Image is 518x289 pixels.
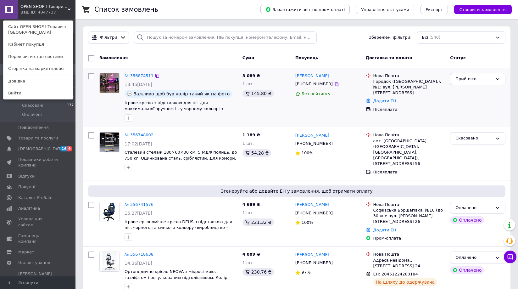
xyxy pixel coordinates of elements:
a: Перевірити стан системи [3,51,73,63]
div: Нова Пошта [373,132,445,138]
span: 97% [302,270,311,275]
span: Важливо щоб був колір такий як на фото [133,91,230,96]
div: Скасовано [455,135,493,142]
a: Створити замовлення [448,7,512,12]
div: [PHONE_NUMBER] [294,80,334,88]
span: 1 шт. [242,210,254,215]
a: Додати ЕН [373,99,396,103]
span: 14:36[DATE] [125,261,152,266]
span: Показники роботи компанії [18,157,58,168]
div: Післяплата [373,107,445,112]
span: Маркет [18,249,34,255]
div: [PHONE_NUMBER] [294,209,334,217]
div: Оплачено [450,266,484,274]
img: :speech_balloon: [127,91,132,96]
span: 3 [71,112,74,117]
h1: Список замовлень [94,6,158,13]
span: Збережені фільтри: [369,35,412,41]
a: Фото товару [99,252,120,272]
span: Завантажити звіт по пром-оплаті [265,7,345,12]
span: 13:45[DATE] [125,82,152,87]
span: 1 шт. [242,141,254,146]
div: Післяплата [373,169,445,175]
div: смт. [GEOGRAPHIC_DATA] ([GEOGRAPHIC_DATA], [GEOGRAPHIC_DATA]. [GEOGRAPHIC_DATA]), [STREET_ADDRESS... [373,138,445,167]
span: Згенеруйте або додайте ЕН у замовлення, щоб отримати оплату [91,188,503,194]
img: Фото товару [100,133,119,152]
span: Створити замовлення [459,7,507,12]
span: [DEMOGRAPHIC_DATA] [18,146,65,152]
div: [PHONE_NUMBER] [294,139,334,148]
span: Cума [242,55,254,60]
span: Без рейтингу [302,91,331,96]
span: Каталог ProSale [18,195,52,201]
span: Покупець [295,55,318,60]
button: Чат з покупцем [504,251,516,263]
span: Ігрове ергономічне крісло DEUS з підставкою для ніг, чорного та синього кольору (виробництво – По... [125,219,232,236]
span: OPEN SHOP l Товари з Європи [20,4,68,9]
div: Нова Пошта [373,73,445,79]
span: Скасовані [22,103,43,108]
span: Налаштування [18,260,50,266]
a: [PERSON_NAME] [295,202,329,208]
a: № 356718638 [125,252,153,257]
a: [PERSON_NAME] [295,252,329,258]
a: Сталевий стелаж 180×60×30 см, 5 МДФ полиць, до 750 кг. Оцинкована сталь, сріблястий. Для комори, ... [125,150,237,166]
input: Пошук за номером замовлення, ПІБ покупця, номером телефону, Email, номером накладної [134,31,317,44]
div: Оплачено [455,205,493,211]
div: Городок ([GEOGRAPHIC_DATA].), №1: вул. [PERSON_NAME][STREET_ADDRESS] [373,79,445,96]
a: Довідка [3,75,73,87]
div: Пром-оплата [373,235,445,241]
a: Фото товару [99,202,120,222]
a: Ортопедичне крісло NEOVA з мікросіткою, газліфтом і регульованим підголівником. Колір сірий [125,269,227,286]
a: [PERSON_NAME] [295,73,329,79]
span: Гаманець компанії [18,233,58,244]
div: Нова Пошта [373,252,445,257]
button: Експорт [421,5,448,14]
div: 145.80 ₴ [242,90,274,97]
span: Експорт [426,7,443,12]
div: Прийнято [455,76,493,82]
a: Сторінка на маркетплейсі [3,63,73,75]
a: № 356748002 [125,133,153,137]
span: 16:27[DATE] [125,211,152,216]
span: Ігрове крісло з підставкою для ніг для максимальної зручності , у чорному кольорі з рожевими акце... [125,100,223,117]
span: Управління статусами [361,7,409,12]
div: Оплачено [450,216,484,224]
span: Статус [450,55,466,60]
span: Повідомлення [18,125,49,130]
span: 177 [67,103,74,108]
span: 100% [302,220,313,225]
span: (540) [429,35,440,40]
span: 16 [60,146,67,151]
a: Вийти [3,87,73,99]
div: Ваш ID: 4047737 [20,9,47,15]
a: Кабінет покупця [3,38,73,50]
a: Сайт OPEN SHOP l Товари з [GEOGRAPHIC_DATA] [3,21,73,38]
span: Відгуки [18,173,35,179]
span: Управління сайтом [18,216,58,228]
span: 9 [67,146,72,151]
div: Софіївська Борщагівка, №10 (до 30 кг): вул. [PERSON_NAME][STREET_ADDRESS] 26 [373,207,445,225]
span: Аналітика [18,206,40,211]
span: Товари та послуги [18,135,58,141]
a: [PERSON_NAME] [295,133,329,139]
span: 100% [302,150,313,155]
button: Управління статусами [356,5,414,14]
span: 1 шт. [242,260,254,265]
a: № 356874511 [125,73,153,78]
span: Фільтри [100,35,117,41]
img: Фото товару [100,252,119,271]
span: 4 689 ₴ [242,202,260,207]
span: 3 089 ₴ [242,73,260,78]
span: 17:02[DATE] [125,141,152,146]
span: Покупці [18,184,35,190]
a: Фото товару [99,132,120,152]
a: Фото товару [99,73,120,93]
div: 54.28 ₴ [242,149,271,157]
div: Нова Пошта [373,202,445,207]
div: 230.76 ₴ [242,268,274,276]
span: Всі [422,35,428,41]
button: Завантажити звіт по пром-оплаті [260,5,350,14]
